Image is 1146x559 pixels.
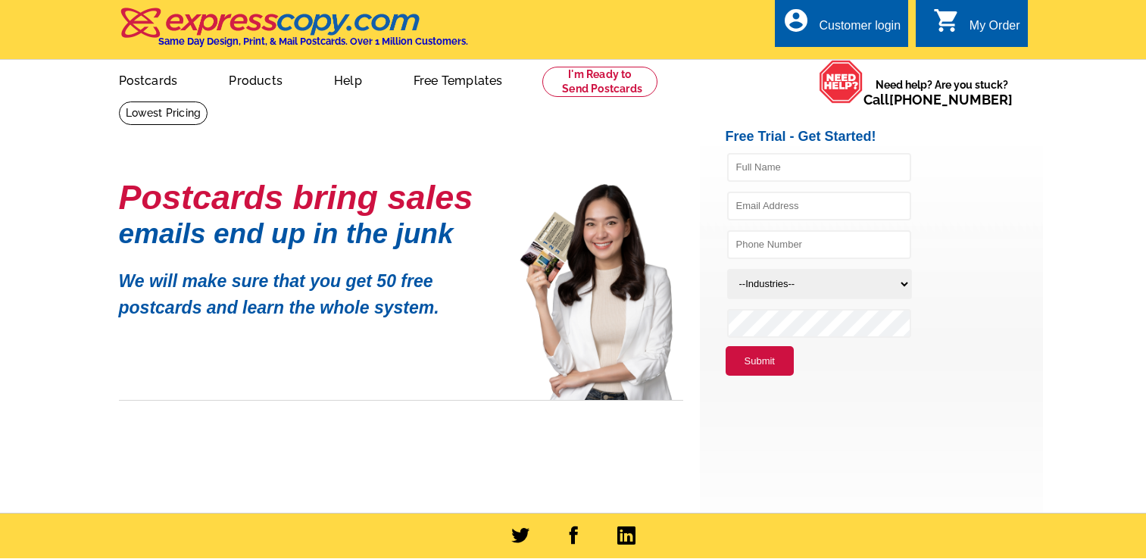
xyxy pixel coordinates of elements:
[889,92,1013,108] a: [PHONE_NUMBER]
[119,257,498,320] p: We will make sure that you get 50 free postcards and learn the whole system.
[933,17,1020,36] a: shopping_cart My Order
[727,192,911,220] input: Email Address
[782,7,810,34] i: account_circle
[158,36,468,47] h4: Same Day Design, Print, & Mail Postcards. Over 1 Million Customers.
[933,7,960,34] i: shopping_cart
[727,230,911,259] input: Phone Number
[727,153,911,182] input: Full Name
[819,60,863,104] img: help
[726,129,1043,145] h2: Free Trial - Get Started!
[389,61,527,97] a: Free Templates
[119,184,498,211] h1: Postcards bring sales
[205,61,307,97] a: Products
[819,19,901,40] div: Customer login
[310,61,386,97] a: Help
[863,77,1020,108] span: Need help? Are you stuck?
[119,226,498,242] h1: emails end up in the junk
[782,17,901,36] a: account_circle Customer login
[119,18,468,47] a: Same Day Design, Print, & Mail Postcards. Over 1 Million Customers.
[726,346,794,376] button: Submit
[863,92,1013,108] span: Call
[970,19,1020,40] div: My Order
[95,61,202,97] a: Postcards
